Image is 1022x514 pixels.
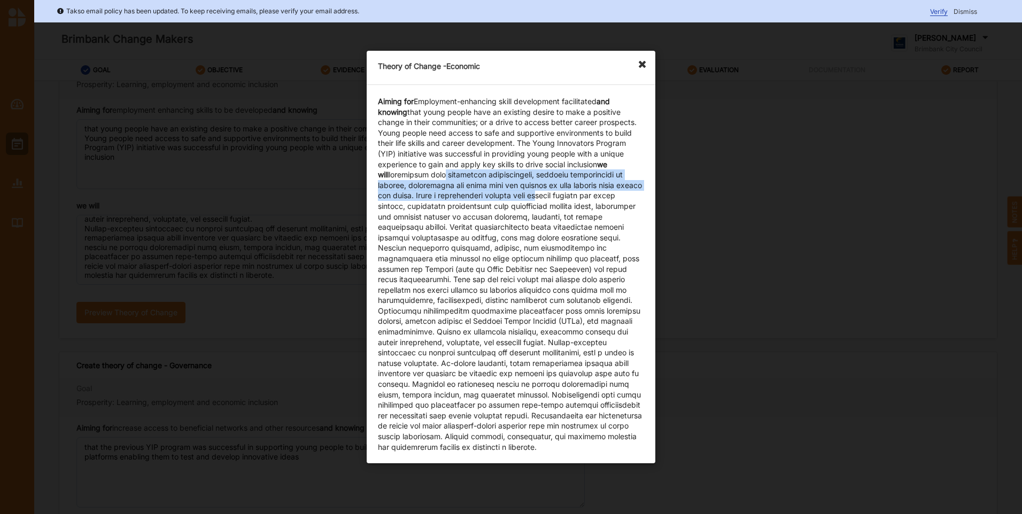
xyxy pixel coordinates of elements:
[954,7,977,15] span: Dismiss
[378,60,480,71] label: Theory of Change - Economic
[378,159,607,179] strong: we will
[378,97,414,106] strong: Aiming for
[378,96,644,452] div: Employment-enhancing skill development facilitated that young people have an existing desire to m...
[930,7,948,16] span: Verify
[378,97,610,116] strong: and knowing
[57,6,359,17] div: Takso email policy has been updated. To keep receiving emails, please verify your email address.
